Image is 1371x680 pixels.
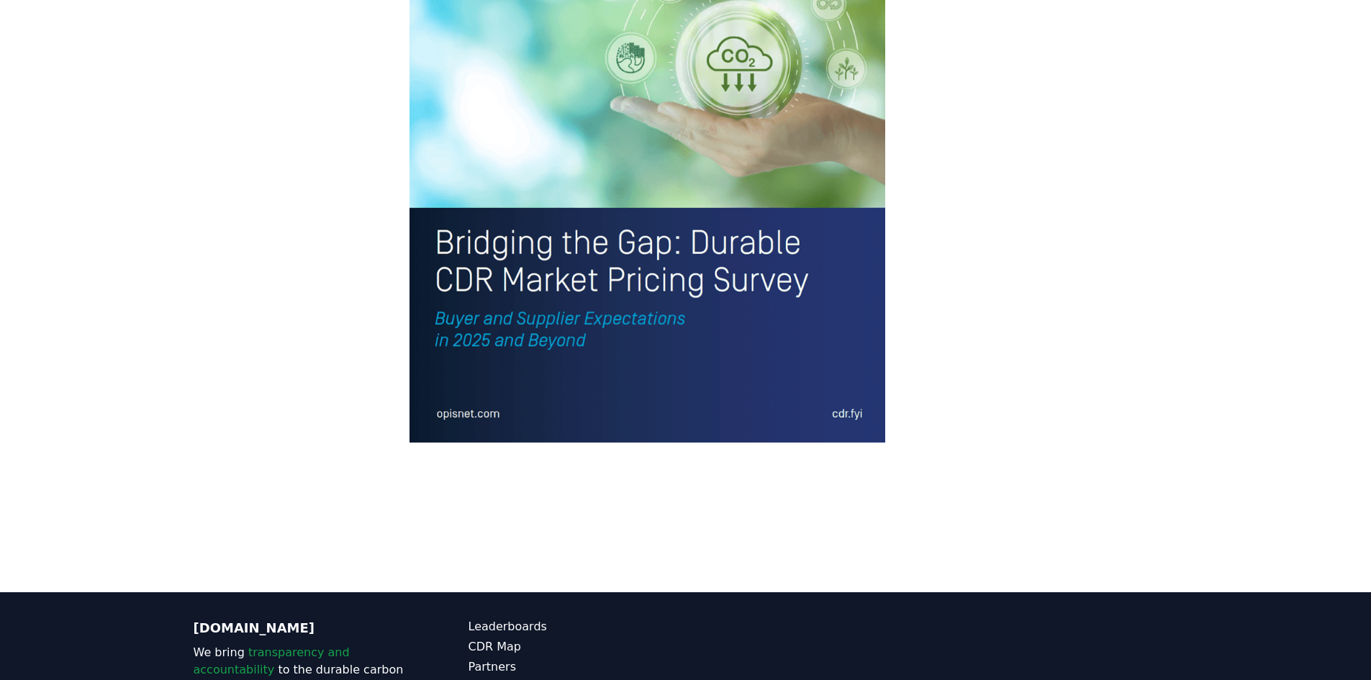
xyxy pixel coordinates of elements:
a: CDR Map [469,638,686,656]
a: Partners [469,658,686,676]
a: Leaderboards [469,618,686,635]
p: [DOMAIN_NAME] [194,618,411,638]
span: transparency and accountability [194,645,350,676]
